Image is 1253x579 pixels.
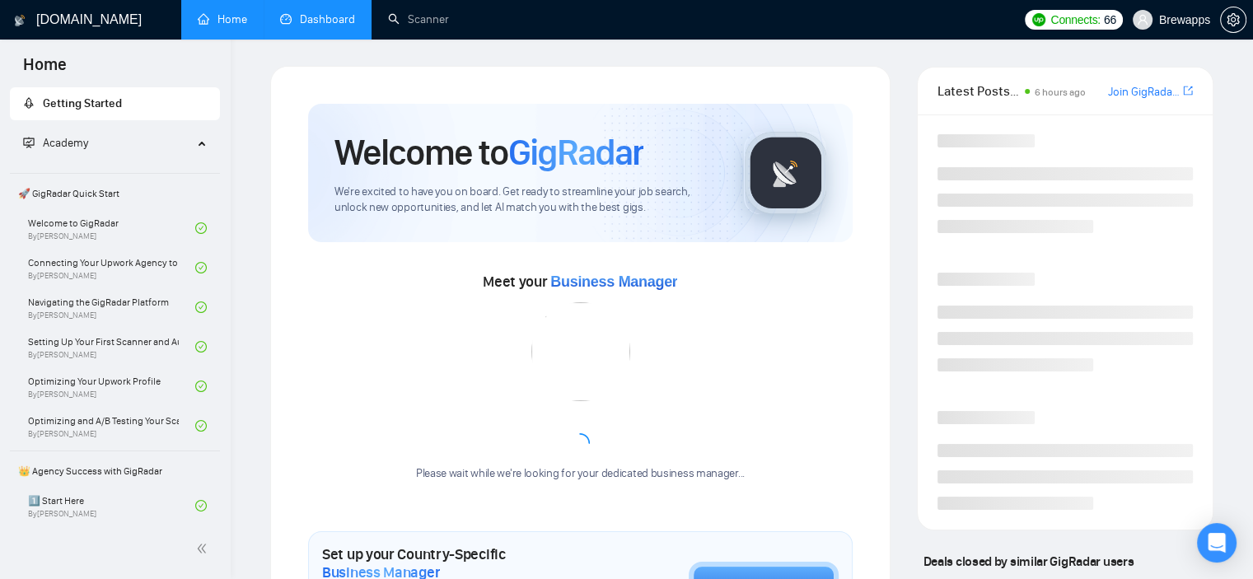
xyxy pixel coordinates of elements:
[43,136,88,150] span: Academy
[1221,13,1246,26] span: setting
[28,289,195,325] a: Navigating the GigRadar PlatformBy[PERSON_NAME]
[1104,11,1116,29] span: 66
[28,408,195,444] a: Optimizing and A/B Testing Your Scanner for Better ResultsBy[PERSON_NAME]
[1220,7,1246,33] button: setting
[280,12,355,26] a: dashboardDashboard
[508,130,643,175] span: GigRadar
[1032,13,1045,26] img: upwork-logo.png
[195,341,207,353] span: check-circle
[12,455,218,488] span: 👑 Agency Success with GigRadar
[483,273,677,291] span: Meet your
[917,547,1140,576] span: Deals closed by similar GigRadar users
[23,137,35,148] span: fund-projection-screen
[28,488,195,524] a: 1️⃣ Start HereBy[PERSON_NAME]
[195,222,207,234] span: check-circle
[1220,13,1246,26] a: setting
[43,96,122,110] span: Getting Started
[388,12,449,26] a: searchScanner
[195,420,207,432] span: check-circle
[195,262,207,273] span: check-circle
[745,132,827,214] img: gigradar-logo.png
[1183,83,1193,99] a: export
[195,381,207,392] span: check-circle
[570,433,590,453] span: loading
[406,466,755,482] div: Please wait while we're looking for your dedicated business manager...
[334,130,643,175] h1: Welcome to
[1137,14,1148,26] span: user
[1183,84,1193,97] span: export
[196,540,213,557] span: double-left
[937,81,1020,101] span: Latest Posts from the GigRadar Community
[1050,11,1100,29] span: Connects:
[195,301,207,313] span: check-circle
[28,329,195,365] a: Setting Up Your First Scanner and Auto-BidderBy[PERSON_NAME]
[14,7,26,34] img: logo
[1035,86,1086,98] span: 6 hours ago
[1197,523,1237,563] div: Open Intercom Messenger
[10,53,80,87] span: Home
[1108,83,1180,101] a: Join GigRadar Slack Community
[23,97,35,109] span: rocket
[334,184,718,216] span: We're excited to have you on board. Get ready to streamline your job search, unlock new opportuni...
[28,210,195,246] a: Welcome to GigRadarBy[PERSON_NAME]
[550,273,677,290] span: Business Manager
[195,500,207,511] span: check-circle
[28,368,195,404] a: Optimizing Your Upwork ProfileBy[PERSON_NAME]
[23,136,88,150] span: Academy
[10,87,220,120] li: Getting Started
[531,302,630,401] img: error
[12,177,218,210] span: 🚀 GigRadar Quick Start
[28,250,195,286] a: Connecting Your Upwork Agency to GigRadarBy[PERSON_NAME]
[198,12,247,26] a: homeHome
